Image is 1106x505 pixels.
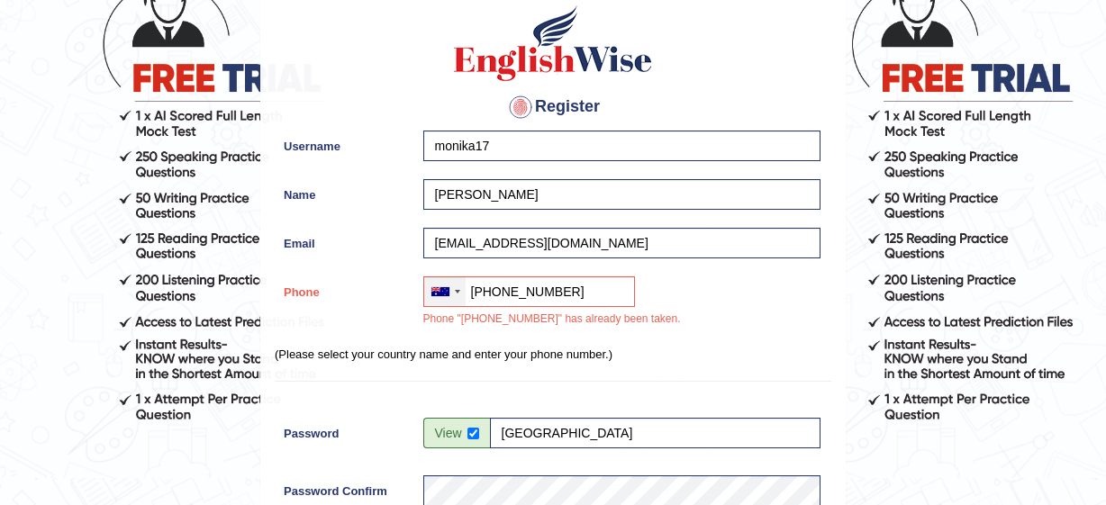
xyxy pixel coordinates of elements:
div: Australia: +61 [424,277,466,306]
h4: Register [275,93,831,122]
input: +61 412 345 678 [423,276,635,307]
label: Phone [275,276,414,301]
label: Email [275,228,414,252]
p: (Please select your country name and enter your phone number.) [275,346,831,363]
label: Username [275,131,414,155]
label: Password [275,418,414,442]
label: Password Confirm [275,475,414,500]
img: Logo of English Wise create a new account for intelligent practice with AI [450,3,656,84]
input: Show/Hide Password [467,428,479,439]
label: Name [275,179,414,203]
